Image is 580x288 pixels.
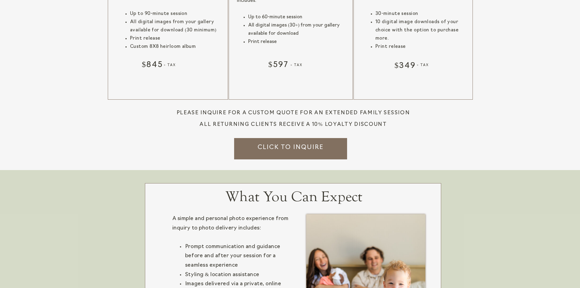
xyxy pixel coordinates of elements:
span: Up to 60-minute session [248,15,302,20]
h3: $845 [132,59,173,72]
h3: + tax [290,63,331,70]
span: Print release [248,40,277,44]
h3: + tax [417,63,457,70]
h3: $349 [385,60,425,73]
a: Click to inquire [251,143,330,150]
li: Prompt communication and guidance before and after your session for a seamless experience [185,242,293,270]
h3: + tax [164,63,204,70]
li: Print release [130,34,221,43]
li: 10 digital image downloads of your choice with the option to purchase more. [375,18,466,43]
div: A simple and personal photo experience from inquiry to photo delivery includes: [172,214,293,233]
h2: What You Can Expect [212,189,376,206]
li: Styling & location assistance [185,270,293,280]
h3: ALL RETURNING CLIENTS RECEIVE A 10% LOYALTY DISCOUNT [170,121,417,127]
li: All digital images from your gallery available for download (30 minimum) [130,18,221,34]
li: Custom 8X8 heirloom album [130,43,221,51]
span: All digital images (30+) from your gallery available for download [248,23,340,36]
li: Up to 90-minute session [130,10,221,18]
li: Print release [375,43,466,51]
li: 30-minute session [375,10,466,18]
h3: $597 [258,59,299,72]
h3: Please inquire for a custom quote for an extended family session [170,109,417,116]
